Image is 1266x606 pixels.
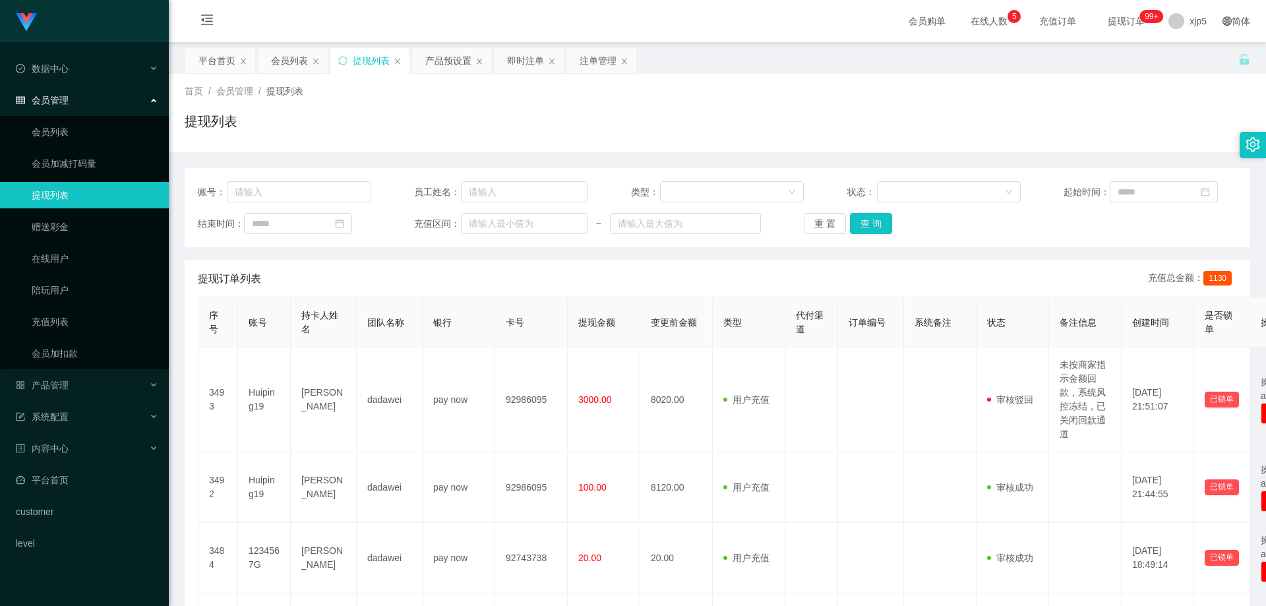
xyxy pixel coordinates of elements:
input: 请输入最小值为 [461,213,588,234]
td: pay now [423,348,495,452]
i: 图标: form [16,412,25,421]
a: 赠送彩金 [32,214,158,240]
i: 图标: down [1005,188,1013,197]
i: 图标: table [16,96,25,105]
span: / [208,86,211,96]
sup: 221 [1139,10,1163,23]
span: 审核成功 [987,553,1033,563]
h1: 提现列表 [185,111,237,131]
span: 是否锁单 [1205,310,1232,334]
span: 提现列表 [266,86,303,96]
sup: 5 [1008,10,1021,23]
i: 图标: close [394,57,402,65]
a: 会员加减打码量 [32,150,158,177]
span: 在线人数 [964,16,1014,26]
td: 3484 [198,523,238,593]
td: 8020.00 [640,348,713,452]
i: 图标: global [1222,16,1232,26]
span: ~ [588,217,610,231]
a: 充值列表 [32,309,158,335]
span: / [258,86,261,96]
i: 图标: close [548,57,556,65]
span: 类型 [723,317,742,328]
i: 图标: close [620,57,628,65]
input: 请输入 [227,181,371,202]
span: 提现订单列表 [198,271,261,287]
input: 请输入 [461,181,588,202]
a: 在线用户 [32,245,158,272]
span: 审核驳回 [987,394,1033,405]
td: pay now [423,452,495,523]
i: 图标: calendar [335,219,344,228]
span: 序号 [209,310,218,334]
div: 平台首页 [198,48,235,73]
a: level [16,530,158,557]
td: 1234567G [238,523,291,593]
td: [PERSON_NAME] [291,348,357,452]
i: 图标: unlock [1238,53,1250,65]
td: 3492 [198,452,238,523]
span: 3000.00 [578,394,612,405]
span: 变更前金额 [651,317,697,328]
span: 卡号 [506,317,524,328]
td: [DATE] 21:51:07 [1122,348,1194,452]
td: Huiping19 [238,348,291,452]
span: 员工姓名： [414,185,460,199]
button: 已锁单 [1205,392,1239,408]
i: 图标: down [788,188,796,197]
button: 已锁单 [1205,479,1239,495]
span: 账号 [249,317,267,328]
td: 92986095 [495,452,568,523]
span: 会员管理 [216,86,253,96]
div: 提现列表 [353,48,390,73]
button: 重 置 [804,213,846,234]
span: 订单编号 [849,317,886,328]
div: 产品预设置 [425,48,471,73]
td: dadawei [357,523,423,593]
td: 3493 [198,348,238,452]
i: 图标: close [312,57,320,65]
img: logo.9652507e.png [16,13,37,32]
span: 提现金额 [578,317,615,328]
span: 银行 [433,317,452,328]
a: 会员加扣款 [32,340,158,367]
span: 数据中心 [16,63,69,74]
td: 未按商家指示金额回款，系统风控冻结，已关闭回款通道 [1049,348,1122,452]
span: 结束时间： [198,217,244,231]
span: 系统备注 [915,317,951,328]
a: 陪玩用户 [32,277,158,303]
i: 图标: sync [338,56,347,65]
td: dadawei [357,452,423,523]
span: 会员管理 [16,95,69,106]
span: 账号： [198,185,227,199]
div: 即时注单 [507,48,544,73]
a: 会员列表 [32,119,158,145]
span: 用户充值 [723,553,769,563]
span: 100.00 [578,482,607,493]
span: 代付渠道 [796,310,824,334]
div: 充值总金额： [1148,271,1237,287]
td: dadawei [357,348,423,452]
input: 请输入最大值为 [610,213,760,234]
i: 图标: close [475,57,483,65]
span: 系统配置 [16,411,69,422]
span: 用户充值 [723,394,769,405]
i: 图标: close [239,57,247,65]
span: 1130 [1203,271,1232,286]
div: 注单管理 [580,48,617,73]
span: 类型： [631,185,661,199]
p: 5 [1012,10,1017,23]
td: [PERSON_NAME] [291,452,357,523]
i: 图标: menu-fold [185,1,229,43]
span: 审核成功 [987,482,1033,493]
div: 会员列表 [271,48,308,73]
td: 20.00 [640,523,713,593]
td: [DATE] 21:44:55 [1122,452,1194,523]
span: 首页 [185,86,203,96]
a: customer [16,499,158,525]
span: 内容中心 [16,443,69,454]
a: 图标: dashboard平台首页 [16,467,158,493]
td: Huiping19 [238,452,291,523]
span: 提现订单 [1101,16,1151,26]
span: 充值区间： [414,217,460,231]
